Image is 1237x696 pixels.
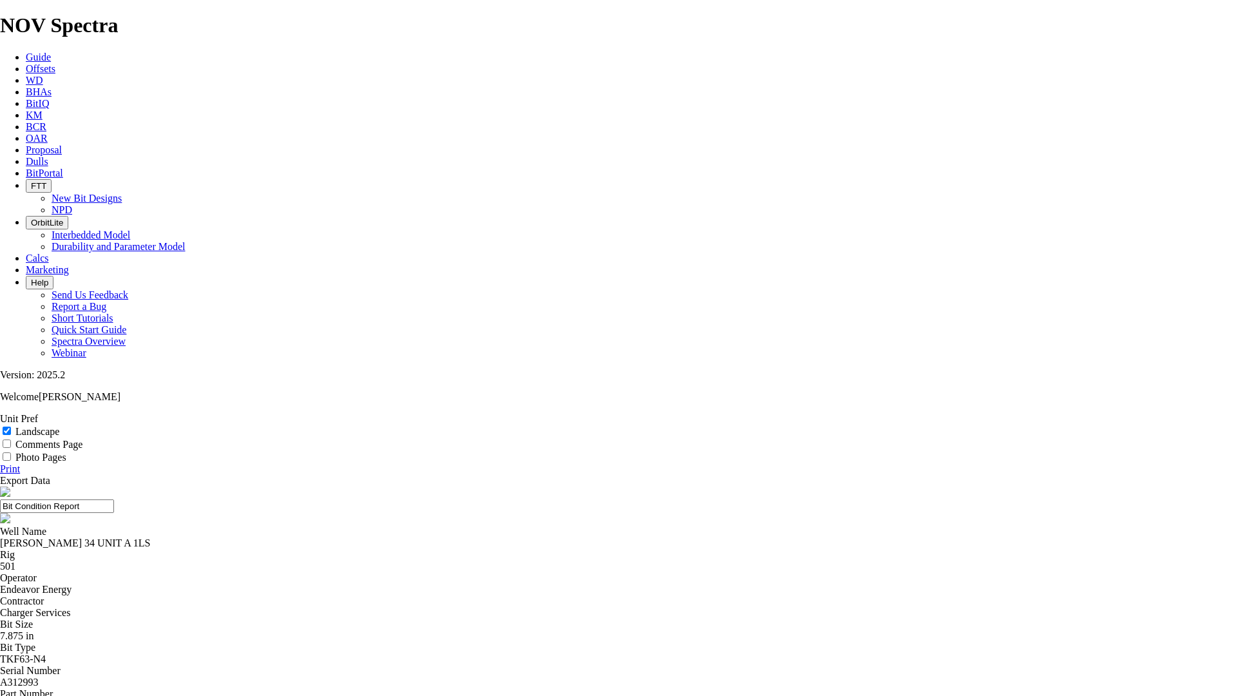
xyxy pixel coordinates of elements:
[26,264,69,275] a: Marketing
[52,193,122,204] a: New Bit Designs
[52,204,72,215] a: NPD
[26,144,62,155] a: Proposal
[15,426,59,437] label: Landscape
[52,229,130,240] a: Interbedded Model
[26,133,48,144] a: OAR
[26,168,63,179] a: BitPortal
[26,110,43,121] a: KM
[52,241,186,252] a: Durability and Parameter Model
[52,313,113,324] a: Short Tutorials
[52,324,126,335] a: Quick Start Guide
[52,347,86,358] a: Webinar
[31,278,48,287] span: Help
[26,216,68,229] button: OrbitLite
[26,156,48,167] a: Dulls
[52,336,126,347] a: Spectra Overview
[26,86,52,97] a: BHAs
[26,179,52,193] button: FTT
[26,253,49,264] a: Calcs
[15,439,82,450] label: Comments Page
[52,301,106,312] a: Report a Bug
[39,391,120,402] span: [PERSON_NAME]
[15,452,66,463] label: Photo Pages
[26,75,43,86] a: WD
[52,289,128,300] a: Send Us Feedback
[26,63,55,74] a: Offsets
[26,276,53,289] button: Help
[26,121,46,132] a: BCR
[31,181,46,191] span: FTT
[26,52,51,63] a: Guide
[31,218,63,227] span: OrbitLite
[26,98,49,109] a: BitIQ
